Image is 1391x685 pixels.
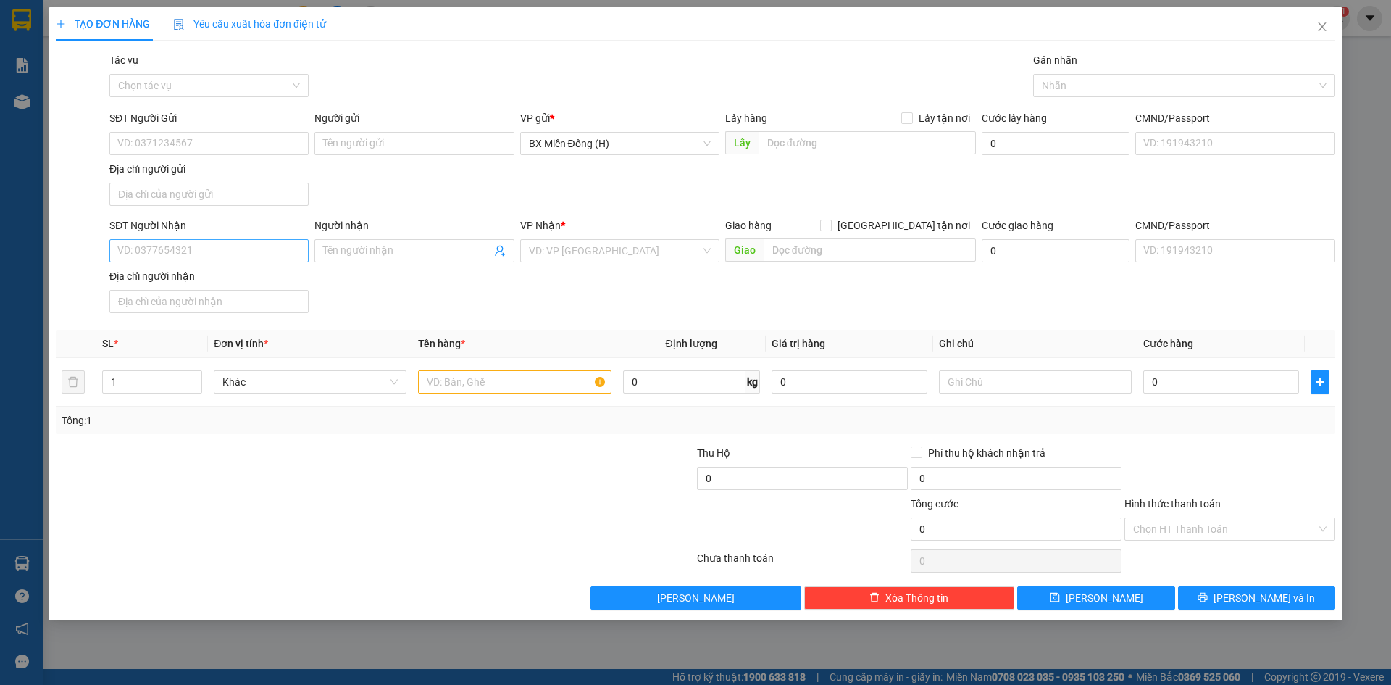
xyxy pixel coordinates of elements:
[772,338,825,349] span: Giá trị hàng
[1017,586,1174,610] button: save[PERSON_NAME]
[520,220,561,231] span: VP Nhận
[982,132,1129,155] input: Cước lấy hàng
[1135,110,1334,126] div: CMND/Passport
[173,19,185,30] img: icon
[1311,376,1329,388] span: plus
[1316,21,1328,33] span: close
[1198,592,1208,604] span: printer
[1302,7,1342,48] button: Close
[982,220,1053,231] label: Cước giao hàng
[109,217,309,233] div: SĐT Người Nhận
[109,110,309,126] div: SĐT Người Gửi
[913,110,976,126] span: Lấy tận nơi
[56,18,150,30] span: TẠO ĐƠN HÀNG
[314,217,514,233] div: Người nhận
[725,131,759,154] span: Lấy
[1214,590,1315,606] span: [PERSON_NAME] và In
[657,590,735,606] span: [PERSON_NAME]
[529,133,711,154] span: BX Miền Đông (H)
[911,498,958,510] span: Tổng cước
[109,290,309,313] input: Địa chỉ của người nhận
[222,371,398,393] span: Khác
[1050,592,1060,604] span: save
[725,220,772,231] span: Giao hàng
[520,110,719,126] div: VP gửi
[418,338,465,349] span: Tên hàng
[745,370,760,394] span: kg
[109,183,309,206] input: Địa chỉ của người gửi
[804,586,1015,610] button: deleteXóa Thông tin
[933,330,1137,358] th: Ghi chú
[109,161,309,177] div: Địa chỉ người gửi
[697,447,730,459] span: Thu Hộ
[1066,590,1143,606] span: [PERSON_NAME]
[885,590,948,606] span: Xóa Thông tin
[725,238,764,262] span: Giao
[764,238,976,262] input: Dọc đường
[214,338,268,349] span: Đơn vị tính
[314,110,514,126] div: Người gửi
[982,239,1129,262] input: Cước giao hàng
[1124,498,1221,510] label: Hình thức thanh toán
[62,412,537,428] div: Tổng: 1
[102,338,114,349] span: SL
[109,54,138,66] label: Tác vụ
[173,18,326,30] span: Yêu cầu xuất hóa đơn điện tử
[1033,54,1077,66] label: Gán nhãn
[1143,338,1193,349] span: Cước hàng
[56,19,66,29] span: plus
[590,586,801,610] button: [PERSON_NAME]
[725,112,767,124] span: Lấy hàng
[759,131,976,154] input: Dọc đường
[832,217,976,233] span: [GEOGRAPHIC_DATA] tận nơi
[982,112,1047,124] label: Cước lấy hàng
[1178,586,1335,610] button: printer[PERSON_NAME] và In
[62,370,85,394] button: delete
[494,245,506,257] span: user-add
[1311,370,1329,394] button: plus
[939,370,1132,394] input: Ghi Chú
[418,370,611,394] input: VD: Bàn, Ghế
[869,592,880,604] span: delete
[109,268,309,284] div: Địa chỉ người nhận
[1135,217,1334,233] div: CMND/Passport
[666,338,717,349] span: Định lượng
[772,370,927,394] input: 0
[922,445,1051,461] span: Phí thu hộ khách nhận trả
[695,550,909,576] div: Chưa thanh toán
